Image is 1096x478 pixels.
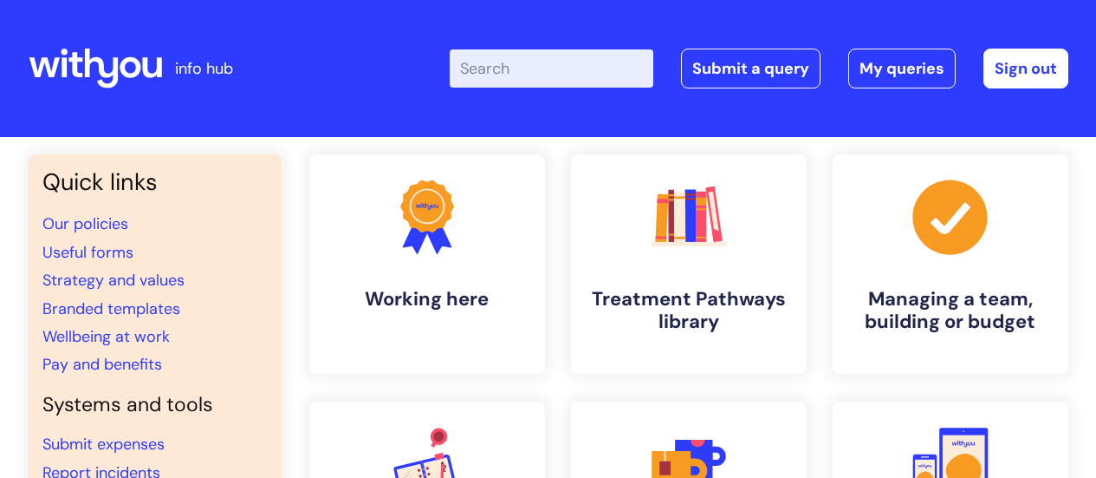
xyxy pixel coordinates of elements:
a: Sign out [983,49,1068,88]
a: Pay and benefits [42,354,162,375]
a: Submit expenses [42,434,165,455]
h4: Treatment Pathways library [585,288,793,334]
a: Treatment Pathways library [571,154,807,374]
a: Wellbeing at work [42,326,170,347]
a: Submit a query [681,49,820,88]
div: | - [450,49,1068,88]
a: Managing a team, building or budget [833,154,1068,374]
p: info hub [175,55,233,82]
h3: Quick links [42,168,268,196]
a: Useful forms [42,242,133,263]
h4: Managing a team, building or budget [846,288,1054,334]
a: Working here [309,154,545,374]
h4: Systems and tools [42,393,268,417]
h4: Working here [323,288,531,311]
a: Branded templates [42,298,180,319]
a: Strategy and values [42,270,185,291]
a: Our policies [42,213,128,234]
input: Search [450,49,653,88]
a: My queries [848,49,956,88]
